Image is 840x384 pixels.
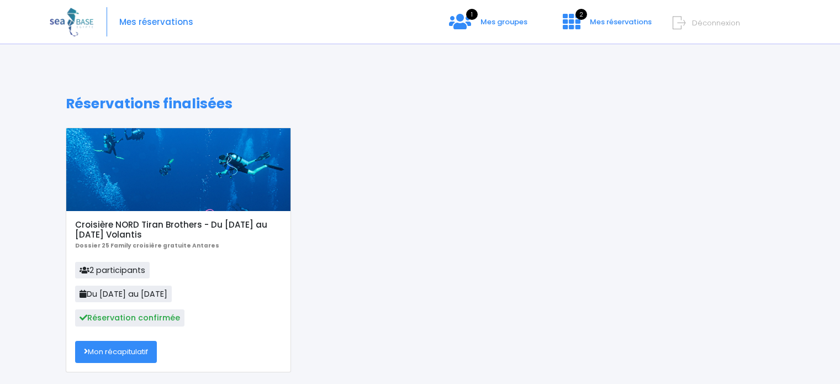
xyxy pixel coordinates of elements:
[554,20,658,31] a: 2 Mes réservations
[590,17,652,27] span: Mes réservations
[75,262,150,278] span: 2 participants
[692,18,740,28] span: Déconnexion
[440,20,536,31] a: 1 Mes groupes
[75,286,172,302] span: Du [DATE] au [DATE]
[75,309,184,326] span: Réservation confirmée
[575,9,587,20] span: 2
[66,96,774,112] h1: Réservations finalisées
[480,17,527,27] span: Mes groupes
[75,341,157,363] a: Mon récapitulatif
[75,241,219,250] b: Dossier 25 Family croisière gratuite Antares
[75,220,281,240] h5: Croisière NORD Tiran Brothers - Du [DATE] au [DATE] Volantis
[466,9,478,20] span: 1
